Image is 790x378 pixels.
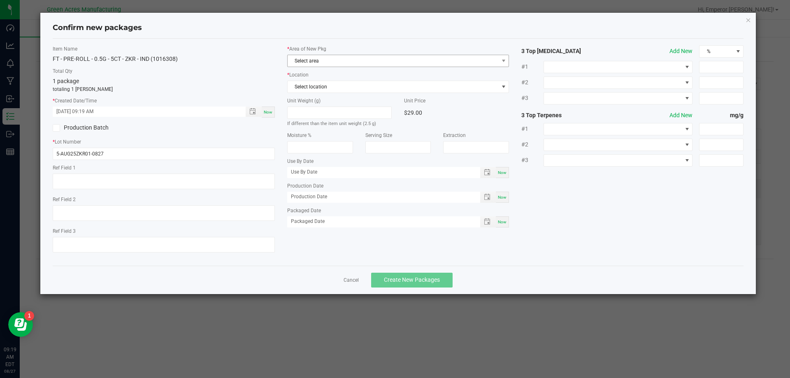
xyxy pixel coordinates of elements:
[521,47,610,56] strong: 3 Top [MEDICAL_DATA]
[287,158,509,165] label: Use By Date
[287,45,509,53] label: Area of New Pkg
[287,167,472,177] input: Use By Date
[344,277,359,284] a: Cancel
[53,138,275,146] label: Lot Number
[246,107,262,117] span: Toggle popup
[365,132,431,139] label: Serving Size
[53,196,275,203] label: Ref Field 2
[521,156,544,165] span: #3
[521,78,544,87] span: #2
[53,67,275,75] label: Total Qty
[480,192,496,203] span: Toggle popup
[287,81,509,93] span: NO DATA FOUND
[287,207,509,214] label: Packaged Date
[8,312,33,337] iframe: Resource center
[287,71,509,79] label: Location
[521,140,544,149] span: #2
[288,81,499,93] span: Select location
[53,164,275,172] label: Ref Field 1
[53,227,275,235] label: Ref Field 3
[498,195,507,199] span: Now
[287,192,472,202] input: Production Date
[287,121,376,126] small: If different than the item unit weight (2.5 g)
[53,55,275,63] div: FT - PRE-ROLL - 0.5G - 5CT - ZKR - IND (1016308)
[288,55,499,67] span: Select area
[521,94,544,102] span: #3
[53,97,275,104] label: Created Date/Time
[404,107,509,119] div: $29.00
[53,107,237,117] input: Created Datetime
[404,97,509,104] label: Unit Price
[287,132,353,139] label: Moisture %
[521,125,544,133] span: #1
[498,170,507,175] span: Now
[24,311,34,321] iframe: Resource center unread badge
[53,23,744,33] h4: Confirm new packages
[287,182,509,190] label: Production Date
[498,220,507,224] span: Now
[521,63,544,71] span: #1
[699,46,733,57] span: %
[53,86,275,93] p: totaling 1 [PERSON_NAME]
[699,111,744,120] strong: mg/g
[264,110,272,114] span: Now
[53,45,275,53] label: Item Name
[371,273,453,288] button: Create New Packages
[287,97,392,104] label: Unit Weight (g)
[287,216,472,227] input: Packaged Date
[480,216,496,227] span: Toggle popup
[53,123,158,132] label: Production Batch
[53,78,79,84] span: 1 package
[669,111,692,120] button: Add New
[669,47,692,56] button: Add New
[521,111,610,120] strong: 3 Top Terpenes
[384,276,440,283] span: Create New Packages
[480,167,496,178] span: Toggle popup
[443,132,509,139] label: Extraction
